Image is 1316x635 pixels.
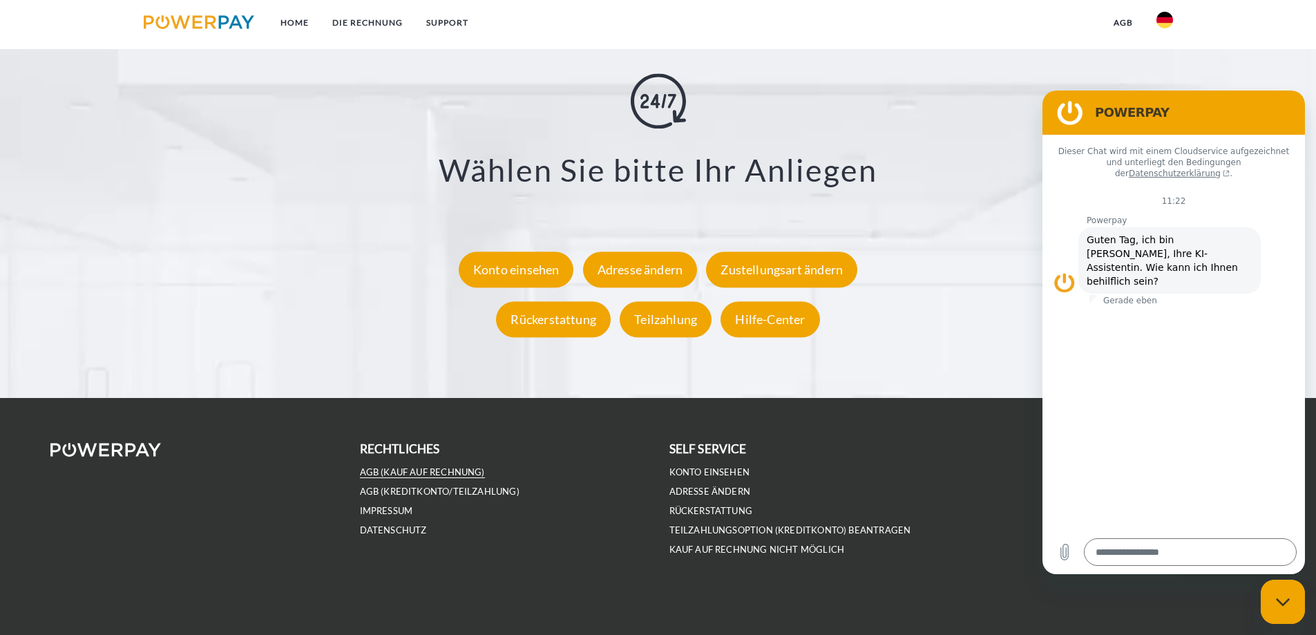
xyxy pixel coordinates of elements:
div: Hilfe-Center [721,301,819,337]
img: de [1156,12,1173,28]
a: Zustellungsart ändern [703,262,861,277]
img: logo-powerpay-white.svg [50,443,162,457]
img: online-shopping.svg [631,74,686,129]
a: Adresse ändern [669,486,751,497]
div: Adresse ändern [583,252,698,287]
a: Konto einsehen [669,466,750,478]
a: DATENSCHUTZ [360,524,427,536]
a: Rückerstattung [669,505,753,517]
div: Zustellungsart ändern [706,252,857,287]
iframe: Schaltfläche zum Öffnen des Messaging-Fensters; Konversation läuft [1261,580,1305,624]
a: Teilzahlung [616,312,715,327]
a: agb [1102,10,1145,35]
a: DIE RECHNUNG [321,10,414,35]
a: Rückerstattung [493,312,614,327]
div: Konto einsehen [459,252,574,287]
a: Konto einsehen [455,262,578,277]
a: Adresse ändern [580,262,701,277]
a: SUPPORT [414,10,480,35]
div: Rückerstattung [496,301,611,337]
div: Teilzahlung [620,301,712,337]
a: IMPRESSUM [360,505,413,517]
b: self service [669,442,747,456]
img: logo-powerpay.svg [144,15,255,29]
a: Hilfe-Center [717,312,823,327]
iframe: Messaging-Fenster [1042,91,1305,574]
a: AGB (Kauf auf Rechnung) [360,466,485,478]
a: Teilzahlungsoption (KREDITKONTO) beantragen [669,524,911,536]
a: Home [269,10,321,35]
h3: Wählen Sie bitte Ihr Anliegen [83,151,1233,190]
b: rechtliches [360,442,440,456]
a: Kauf auf Rechnung nicht möglich [669,544,845,556]
a: AGB (Kreditkonto/Teilzahlung) [360,486,519,497]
